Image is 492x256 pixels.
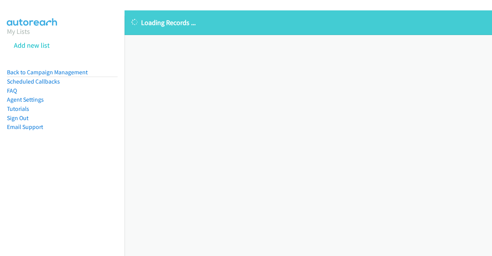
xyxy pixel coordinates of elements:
a: My Lists [7,27,30,36]
a: Scheduled Callbacks [7,78,60,85]
a: Email Support [7,123,43,131]
a: Tutorials [7,105,29,112]
a: Agent Settings [7,96,44,103]
a: FAQ [7,87,17,94]
a: Sign Out [7,114,28,122]
a: Back to Campaign Management [7,69,88,76]
a: Add new list [14,41,50,50]
p: Loading Records ... [131,17,485,28]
